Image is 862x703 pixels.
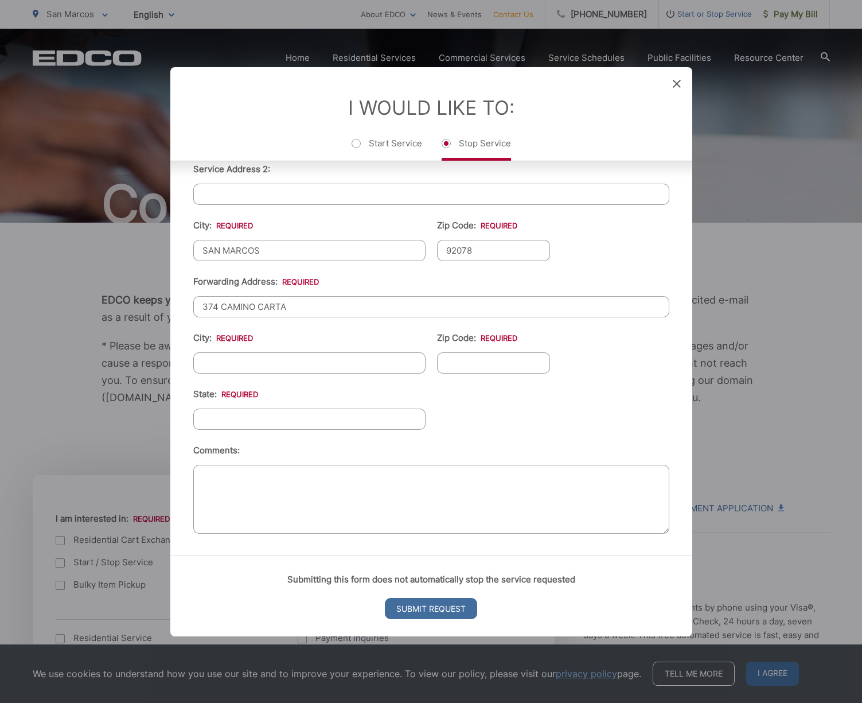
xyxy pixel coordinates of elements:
label: Forwarding Address: [193,277,319,287]
label: Comments: [193,445,240,456]
label: City: [193,333,253,343]
label: State: [193,389,258,399]
label: City: [193,220,253,231]
strong: Submitting this form does not automatically stop the service requested [287,574,575,585]
input: Submit Request [385,598,477,619]
label: Stop Service [442,138,511,161]
label: Zip Code: [437,220,517,231]
label: Start Service [352,138,422,161]
label: Zip Code: [437,333,517,343]
label: I Would Like To: [348,96,514,119]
